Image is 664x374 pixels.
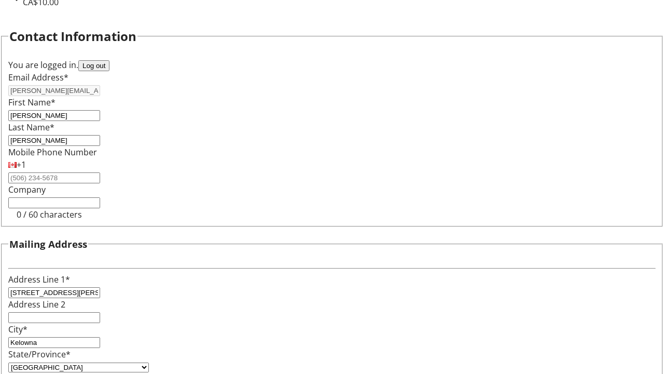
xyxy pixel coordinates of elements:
[8,97,56,108] label: First Name*
[17,209,82,220] tr-character-limit: 0 / 60 characters
[78,60,109,71] button: Log out
[8,287,100,298] input: Address
[8,337,100,348] input: City
[8,172,100,183] input: (506) 234-5678
[8,274,70,285] label: Address Line 1*
[8,299,65,310] label: Address Line 2
[8,184,46,195] label: Company
[8,59,656,71] div: You are logged in.
[9,27,136,46] h2: Contact Information
[8,146,97,158] label: Mobile Phone Number
[8,122,54,133] label: Last Name*
[8,72,68,83] label: Email Address*
[9,237,87,251] h3: Mailing Address
[8,349,71,360] label: State/Province*
[8,324,27,335] label: City*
